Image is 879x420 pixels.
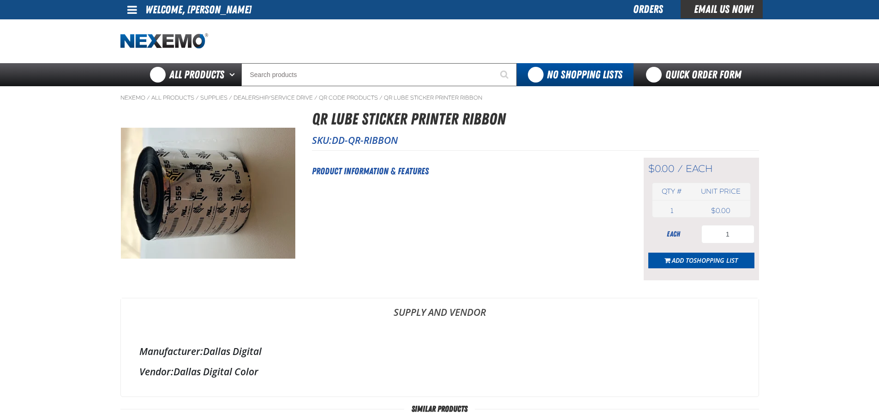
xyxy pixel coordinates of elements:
[233,94,313,101] a: Dealership/Service drive
[652,183,692,200] th: Qty #
[494,63,517,86] button: Start Searching
[139,365,740,378] div: Dallas Digital Color
[379,94,383,101] span: /
[120,33,208,49] a: Home
[151,94,194,101] a: All Products
[120,94,145,101] a: Nexemo
[547,68,622,81] span: No Shopping Lists
[701,225,754,243] input: Product Quantity
[312,134,759,147] p: SKU:
[691,183,750,200] th: Unit price
[691,204,750,217] td: $0.00
[677,163,683,175] span: /
[120,94,759,101] nav: Breadcrumbs
[121,128,295,259] img: QR Lube Sticker Printer Ribbon
[314,94,317,101] span: /
[319,94,378,101] a: QR Code Products
[196,94,199,101] span: /
[226,63,241,86] button: Open All Products pages
[121,298,759,326] a: Supply and Vendor
[648,163,675,175] span: $0.00
[200,94,227,101] a: Supplies
[672,256,738,265] span: Add to
[332,134,398,147] span: DD-QR-RIBBON
[312,164,621,178] h2: Product Information & Features
[139,345,740,358] div: Dallas Digital
[384,94,482,101] a: QR Lube Sticker Printer Ribbon
[169,66,224,83] span: All Products
[694,256,738,265] span: Shopping List
[686,163,713,175] span: each
[517,63,634,86] button: You do not have available Shopping Lists. Open to Create a New List
[404,404,475,414] span: Similar Products
[229,94,232,101] span: /
[147,94,150,101] span: /
[648,229,699,239] div: each
[120,33,208,49] img: Nexemo logo
[139,345,203,358] label: Manufacturer:
[648,253,754,268] button: Add toShopping List
[241,63,517,86] input: Search
[634,63,759,86] a: Quick Order Form
[670,207,673,215] span: 1
[312,107,759,131] h1: QR Lube Sticker Printer Ribbon
[139,365,173,378] label: Vendor:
